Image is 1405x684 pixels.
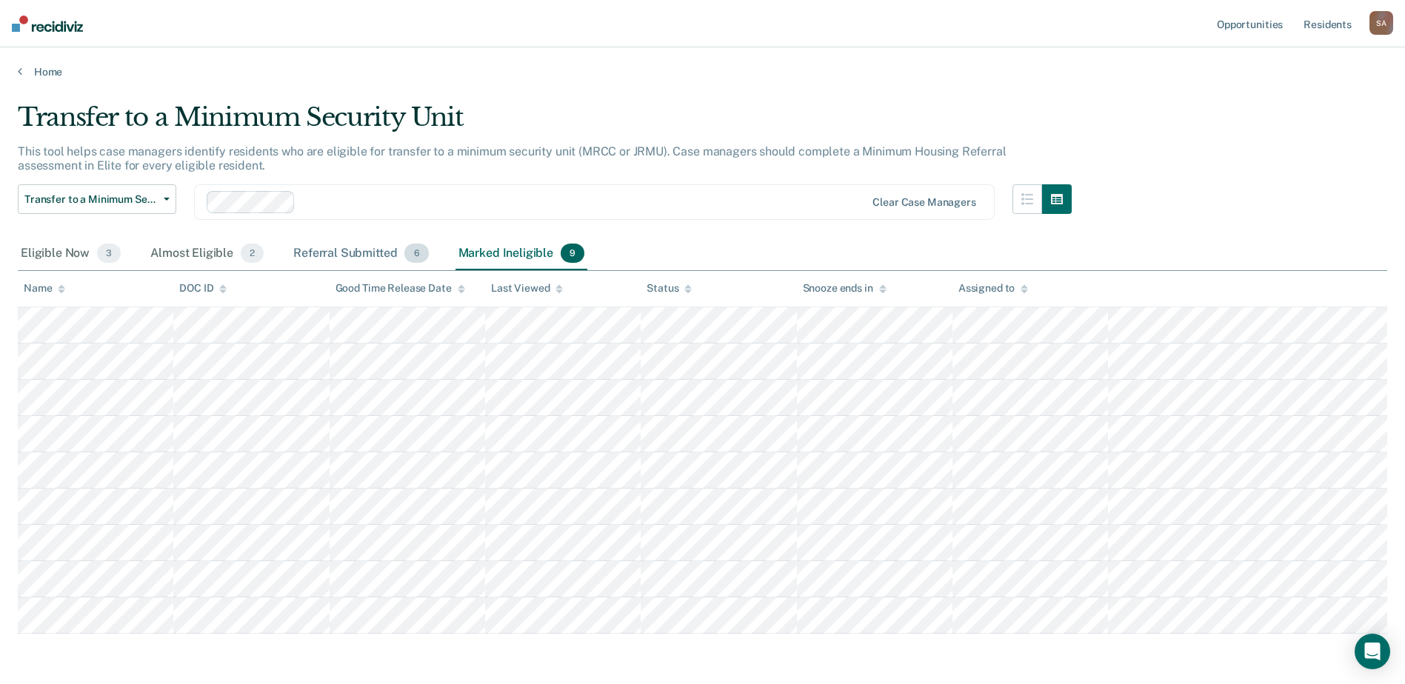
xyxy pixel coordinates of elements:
[647,282,692,295] div: Status
[561,244,584,263] span: 9
[12,16,83,32] img: Recidiviz
[1355,634,1390,669] div: Open Intercom Messenger
[18,102,1072,144] div: Transfer to a Minimum Security Unit
[179,282,227,295] div: DOC ID
[18,65,1387,78] a: Home
[404,244,428,263] span: 6
[24,193,158,206] span: Transfer to a Minimum Security Unit
[147,238,267,270] div: Almost Eligible2
[455,238,588,270] div: Marked Ineligible9
[18,238,124,270] div: Eligible Now3
[1369,11,1393,35] div: S A
[336,282,465,295] div: Good Time Release Date
[97,244,121,263] span: 3
[872,196,975,209] div: Clear case managers
[18,184,176,214] button: Transfer to a Minimum Security Unit
[1369,11,1393,35] button: SA
[958,282,1028,295] div: Assigned to
[18,144,1007,172] p: This tool helps case managers identify residents who are eligible for transfer to a minimum secur...
[491,282,563,295] div: Last Viewed
[290,238,431,270] div: Referral Submitted6
[803,282,887,295] div: Snooze ends in
[24,282,65,295] div: Name
[241,244,264,263] span: 2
